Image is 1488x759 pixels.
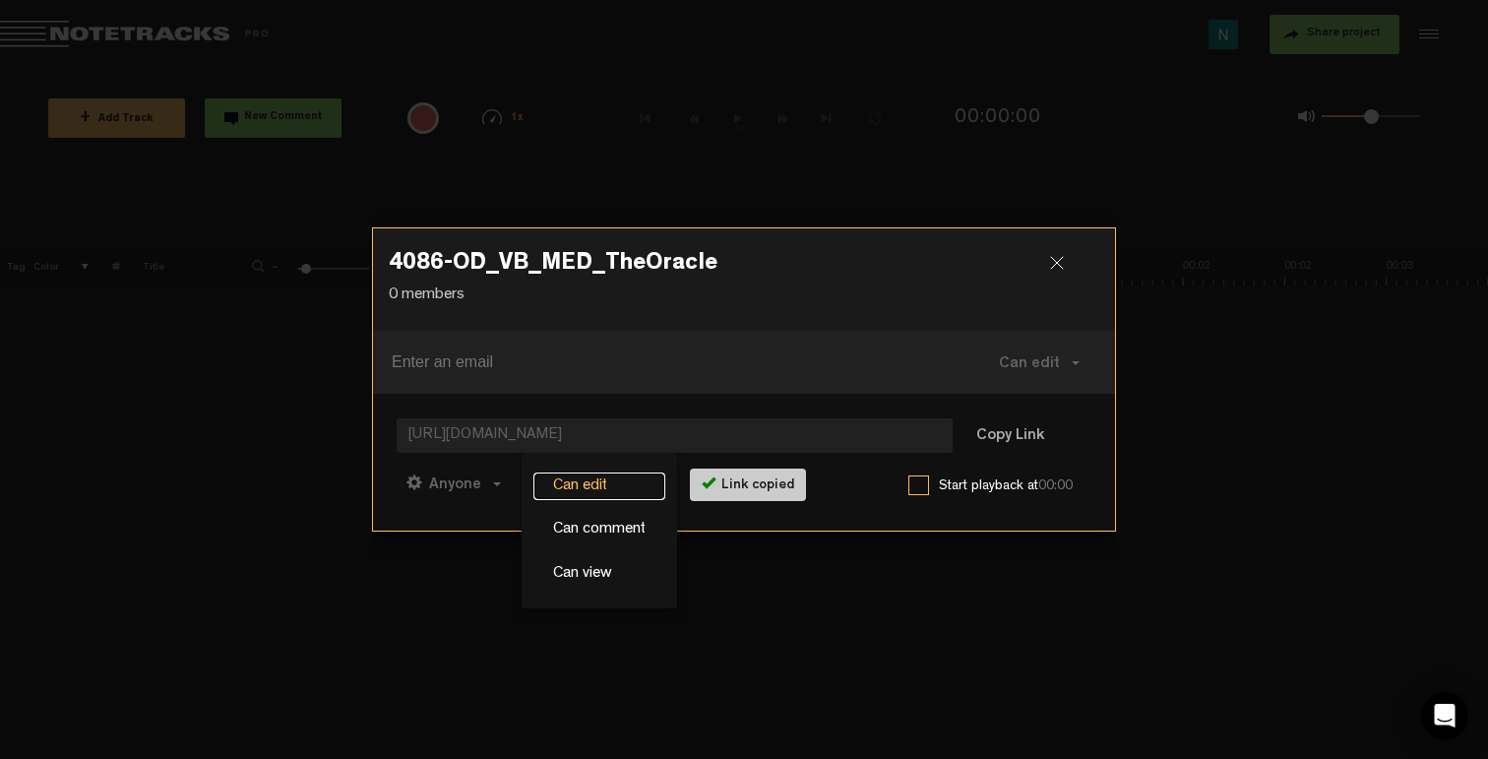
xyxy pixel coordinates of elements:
[397,418,953,453] span: [URL][DOMAIN_NAME]
[1421,692,1468,739] div: Open Intercom Messenger
[533,516,665,544] a: Can comment
[999,356,1060,372] span: Can edit
[392,347,950,378] input: Enter an email
[389,285,1099,307] p: 0 members
[429,477,481,493] span: Anyone
[389,252,1099,284] h3: 4086-OD_VB_MED_TheOracle
[957,417,1064,457] button: Copy Link
[533,473,665,501] a: Can edit
[1038,479,1073,493] span: 00:00
[533,560,665,589] a: Can view
[515,460,654,507] button: Can comment
[397,460,511,507] button: Anyone
[979,339,1099,386] button: Can edit
[939,476,1091,496] label: Start playback at
[690,469,806,501] div: Link copied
